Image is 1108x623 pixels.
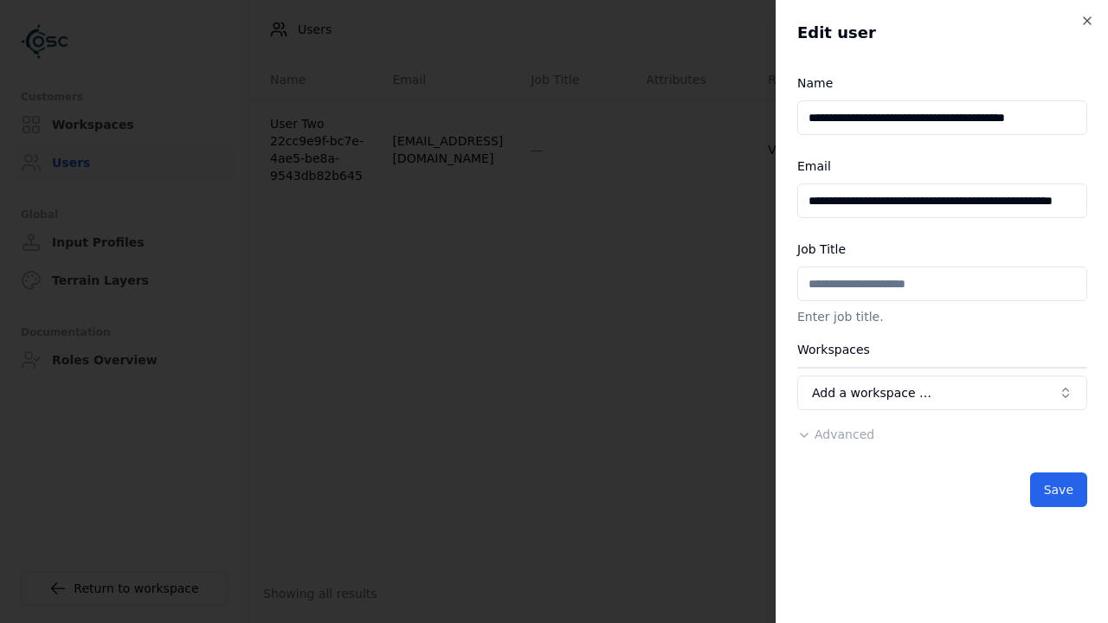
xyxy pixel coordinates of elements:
p: Enter job title. [797,308,1087,325]
span: Advanced [815,427,874,441]
h2: Edit user [797,21,1087,45]
label: Name [797,76,833,90]
label: Workspaces [797,343,870,356]
button: Advanced [797,426,874,443]
label: Job Title [797,242,846,256]
button: Save [1030,472,1087,507]
label: Email [797,159,831,173]
span: Add a workspace … [812,384,931,401]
